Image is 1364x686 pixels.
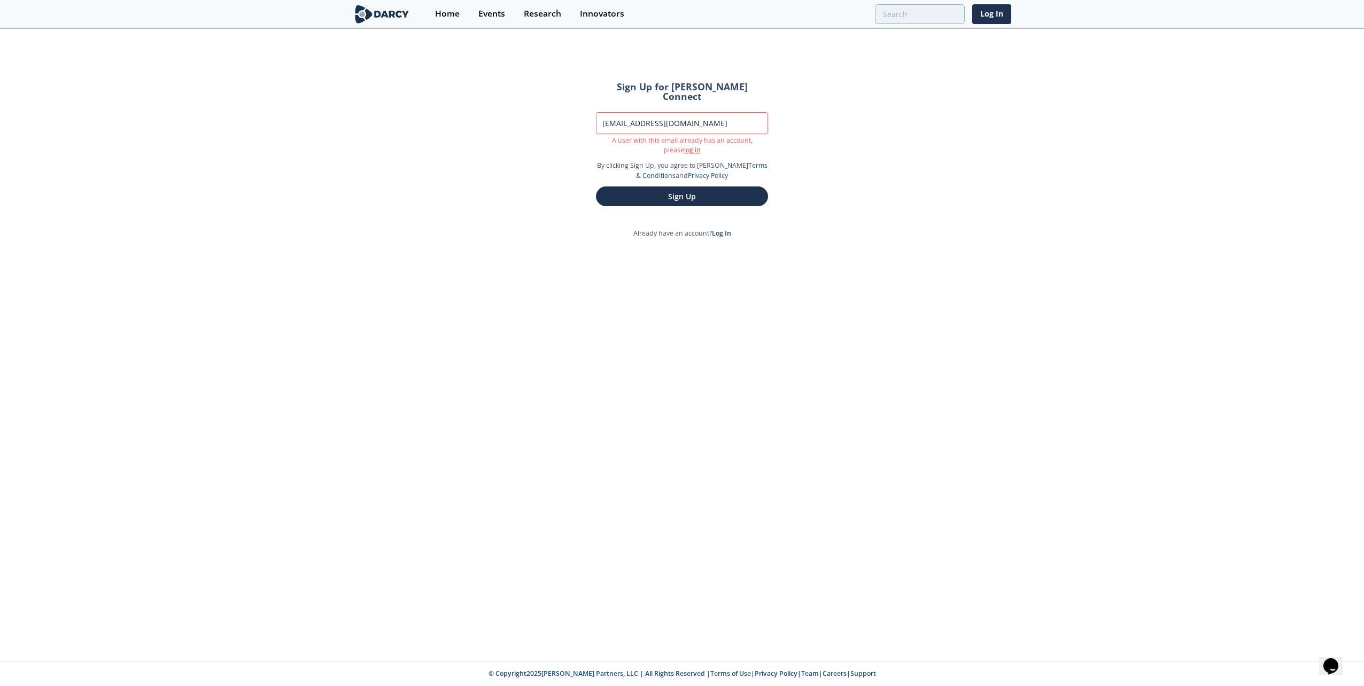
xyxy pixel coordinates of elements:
a: Privacy Policy [688,171,728,180]
h2: Sign Up for [PERSON_NAME] Connect [596,82,768,101]
img: logo-wide.svg [353,5,411,24]
a: Terms of Use [710,669,751,678]
a: log in [684,145,701,154]
div: Innovators [580,10,624,18]
input: Work Email [596,112,768,134]
a: Log In [972,4,1011,24]
div: Events [478,10,505,18]
a: Terms & Conditions [636,161,768,180]
a: Support [850,669,876,678]
div: Home [435,10,460,18]
p: © Copyright 2025 [PERSON_NAME] Partners, LLC | All Rights Reserved | | | | | [286,669,1078,679]
p: By clicking Sign Up, you agree to [PERSON_NAME] and [596,161,768,181]
p: A user with this email already has an account, please [596,136,768,155]
a: Privacy Policy [755,669,797,678]
a: Careers [823,669,847,678]
a: Log In [712,229,731,238]
iframe: chat widget [1319,643,1353,675]
div: Research [524,10,561,18]
a: Team [801,669,819,678]
button: Sign Up [596,186,768,206]
p: Already have an account? [581,229,783,238]
input: Advanced Search [875,4,965,24]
